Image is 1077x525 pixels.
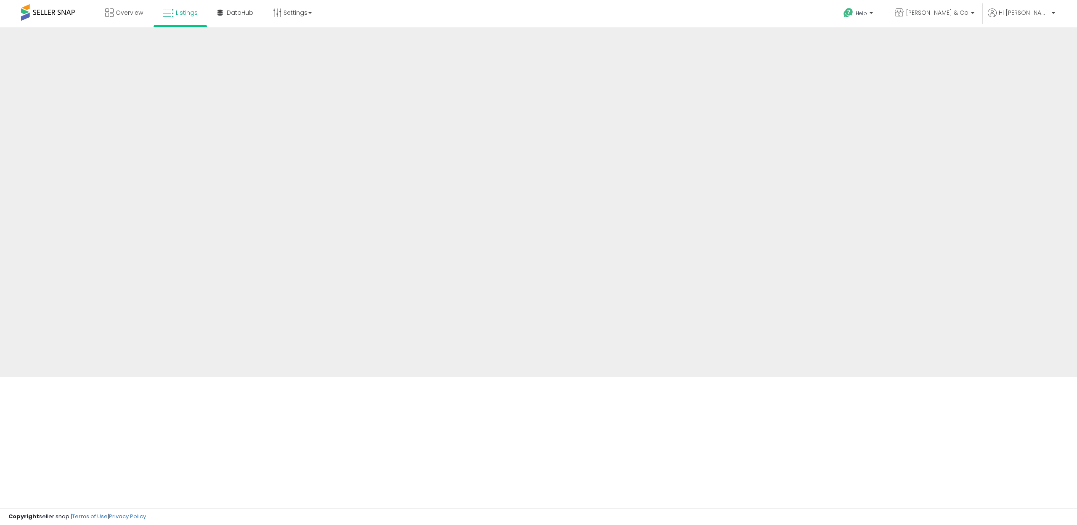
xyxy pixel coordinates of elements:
a: Help [837,1,881,27]
a: Hi [PERSON_NAME] [988,8,1055,27]
i: Get Help [843,8,854,18]
span: Help [856,10,867,17]
span: DataHub [227,8,253,17]
span: [PERSON_NAME] & Co [906,8,968,17]
span: Listings [176,8,198,17]
span: Overview [116,8,143,17]
span: Hi [PERSON_NAME] [999,8,1049,17]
